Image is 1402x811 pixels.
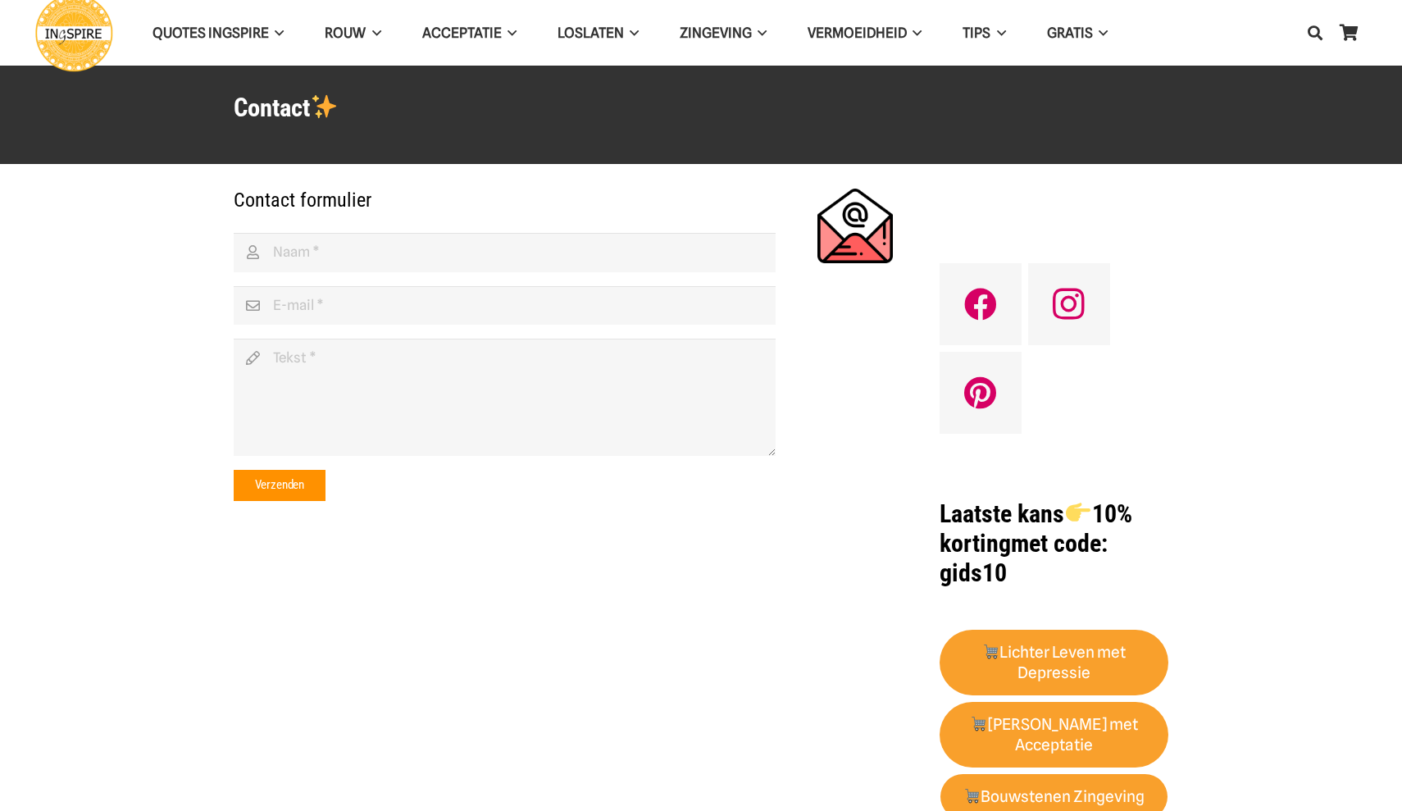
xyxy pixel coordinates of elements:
[132,12,304,54] a: QUOTES INGSPIREQUOTES INGSPIRE Menu
[963,25,990,41] span: TIPS
[970,715,1138,754] strong: [PERSON_NAME] met Acceptatie
[940,499,1132,558] strong: Laatste kans 10% korting
[940,630,1168,695] a: 🛒Lichter Leven met Depressie
[942,12,1026,54] a: TIPSTIPS Menu
[325,25,366,41] span: ROUW
[624,12,639,53] span: Loslaten Menu
[1047,25,1093,41] span: GRATIS
[907,12,922,53] span: VERMOEIDHEID Menu
[1028,263,1110,345] a: Instagram
[940,263,1022,345] a: Facebook
[1026,12,1128,54] a: GRATISGRATIS Menu
[940,499,1168,588] h1: met code: gids10
[990,12,1005,53] span: TIPS Menu
[1066,500,1090,525] img: 👉
[502,12,517,53] span: Acceptatie Menu
[234,286,776,326] input: E-mail
[1093,12,1108,53] span: GRATIS Menu
[787,12,942,54] a: VERMOEIDHEIDVERMOEIDHEID Menu
[234,470,325,501] button: Verzenden
[558,25,624,41] span: Loslaten
[659,12,787,54] a: ZingevingZingeving Menu
[963,787,1145,806] strong: Bouwstenen Zingeving
[971,716,986,731] img: 🛒
[752,12,767,53] span: Zingeving Menu
[234,339,776,456] textarea: Tekst
[234,189,776,212] h2: Contact formulier
[234,233,776,272] input: Naam
[312,93,337,119] img: ✨
[152,25,269,41] span: QUOTES INGSPIRE
[817,189,892,263] img: Kom in contact met het team van Ingspire
[1299,12,1331,53] a: Zoeken
[255,478,305,492] span: Verzenden
[680,25,752,41] span: Zingeving
[402,12,537,54] a: AcceptatieAcceptatie Menu
[808,25,907,41] span: VERMOEIDHEID
[537,12,659,54] a: LoslatenLoslaten Menu
[981,643,1126,682] strong: Lichter Leven met Depressie
[366,12,380,53] span: ROUW Menu
[304,12,401,54] a: ROUWROUW Menu
[269,12,284,53] span: QUOTES INGSPIRE Menu
[940,352,1022,434] a: Pinterest
[422,25,502,41] span: Acceptatie
[234,93,681,124] h1: Contact
[983,644,999,659] img: 🛒
[964,788,980,804] img: 🛒
[940,702,1168,768] a: 🛒[PERSON_NAME] met Acceptatie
